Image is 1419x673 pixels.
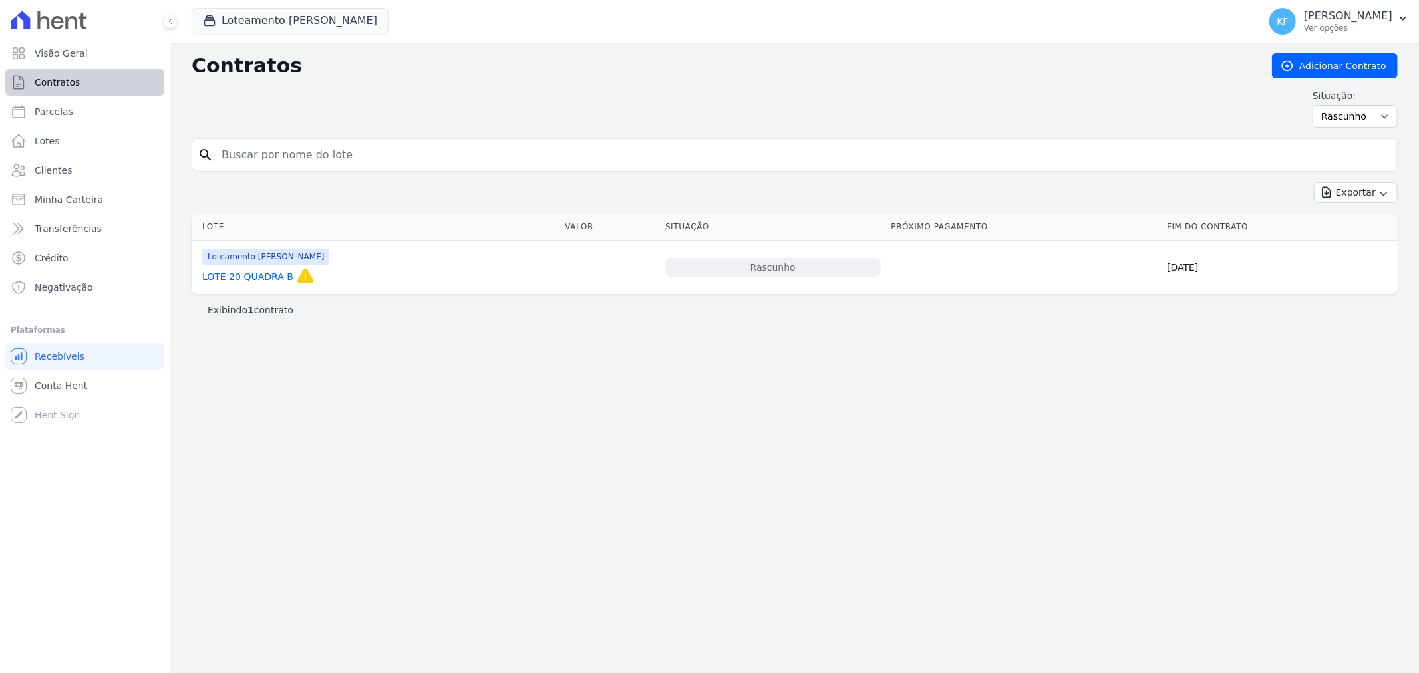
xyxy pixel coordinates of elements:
p: [PERSON_NAME] [1304,9,1392,23]
span: Contratos [35,76,80,89]
a: Clientes [5,157,164,184]
a: Transferências [5,215,164,242]
th: Lote [192,213,559,241]
i: search [198,147,214,163]
th: Valor [559,213,660,241]
a: Parcelas [5,98,164,125]
span: KF [1277,17,1288,26]
p: Exibindo contrato [208,303,293,317]
a: Lotes [5,128,164,154]
h2: Contratos [192,54,1251,78]
th: Fim do Contrato [1162,213,1398,241]
span: Crédito [35,251,69,265]
input: Buscar por nome do lote [214,142,1392,168]
th: Situação [660,213,885,241]
button: Exportar [1314,182,1398,203]
b: 1 [247,305,254,315]
a: Minha Carteira [5,186,164,213]
td: [DATE] [1162,241,1398,295]
a: Contratos [5,69,164,96]
span: Visão Geral [35,47,88,60]
a: LOTE 20 QUADRA B [202,270,293,283]
span: Clientes [35,164,72,177]
p: Ver opções [1304,23,1392,33]
a: Adicionar Contrato [1272,53,1398,78]
label: Situação: [1313,89,1398,102]
a: Negativação [5,274,164,301]
span: Parcelas [35,105,73,118]
button: KF [PERSON_NAME] Ver opções [1259,3,1419,40]
a: Crédito [5,245,164,271]
th: Próximo Pagamento [886,213,1162,241]
span: Recebíveis [35,350,84,363]
a: Visão Geral [5,40,164,67]
span: Minha Carteira [35,193,103,206]
div: Rascunho [665,258,880,277]
a: Recebíveis [5,343,164,370]
a: Conta Hent [5,372,164,399]
div: Plataformas [11,322,159,338]
span: Conta Hent [35,379,87,392]
button: Loteamento [PERSON_NAME] [192,8,389,33]
span: Lotes [35,134,60,148]
span: Transferências [35,222,102,235]
span: Negativação [35,281,93,294]
span: Loteamento [PERSON_NAME] [202,249,329,265]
